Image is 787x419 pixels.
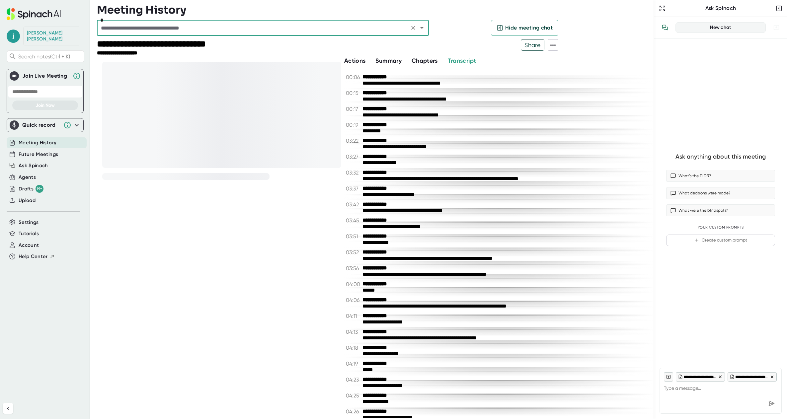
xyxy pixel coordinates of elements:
div: Your Custom Prompts [666,225,775,230]
div: Join Live MeetingJoin Live Meeting [10,69,81,83]
span: 03:51 [346,233,361,240]
div: Send message [765,397,777,409]
button: Chapters [412,56,438,65]
h3: Meeting History [97,4,186,16]
span: 04:13 [346,329,361,335]
div: New chat [680,25,761,31]
div: Ask anything about this meeting [675,153,766,161]
div: Joshua Adler [27,30,77,42]
span: 04:19 [346,361,361,367]
button: Collapse sidebar [3,403,13,414]
span: 03:27 [346,154,361,160]
button: Agents [19,174,36,181]
img: Join Live Meeting [11,73,18,79]
span: 03:52 [346,249,361,255]
span: 03:22 [346,138,361,144]
button: Create custom prompt [666,235,775,246]
div: 99+ [36,185,43,193]
span: 04:00 [346,281,361,287]
div: Quick record [22,122,60,128]
button: Actions [344,56,365,65]
div: Drafts [19,185,43,193]
button: What were the blindspots? [666,204,775,216]
div: Ask Spinach [667,5,774,12]
button: Clear [409,23,418,33]
button: What decisions were made? [666,187,775,199]
span: 04:23 [346,377,361,383]
span: 03:37 [346,185,361,192]
button: Help Center [19,253,55,260]
button: Settings [19,219,39,226]
button: Hide meeting chat [491,20,558,36]
span: 04:26 [346,408,361,415]
button: Account [19,242,39,249]
button: Future Meetings [19,151,58,158]
span: Help Center [19,253,48,260]
button: View conversation history [658,21,671,34]
span: 03:32 [346,170,361,176]
button: Share [521,39,544,51]
div: Join Live Meeting [22,73,69,79]
button: Ask Spinach [19,162,48,170]
span: 04:18 [346,345,361,351]
button: Close conversation sidebar [774,4,784,13]
span: Hide meeting chat [505,24,553,32]
button: Tutorials [19,230,39,238]
span: 00:15 [346,90,361,96]
span: 00:17 [346,106,361,112]
span: Chapters [412,57,438,64]
span: Join Now [36,103,55,108]
span: 00:19 [346,122,361,128]
button: Meeting History [19,139,56,147]
button: Upload [19,197,36,204]
span: j [7,30,20,43]
span: 00:06 [346,74,361,80]
button: Summary [375,56,401,65]
span: 04:06 [346,297,361,303]
span: Search notes (Ctrl + K) [18,53,82,60]
span: 03:42 [346,201,361,208]
div: Quick record [10,118,81,132]
button: Transcript [448,56,476,65]
button: Join Now [12,101,78,110]
span: Transcript [448,57,476,64]
span: 03:56 [346,265,361,271]
button: Open [417,23,427,33]
span: 04:11 [346,313,361,319]
span: Actions [344,57,365,64]
span: Summary [375,57,401,64]
button: Expand to Ask Spinach page [658,4,667,13]
button: Drafts 99+ [19,185,43,193]
span: 04:25 [346,392,361,399]
span: 03:45 [346,217,361,224]
button: What’s the TLDR? [666,170,775,182]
